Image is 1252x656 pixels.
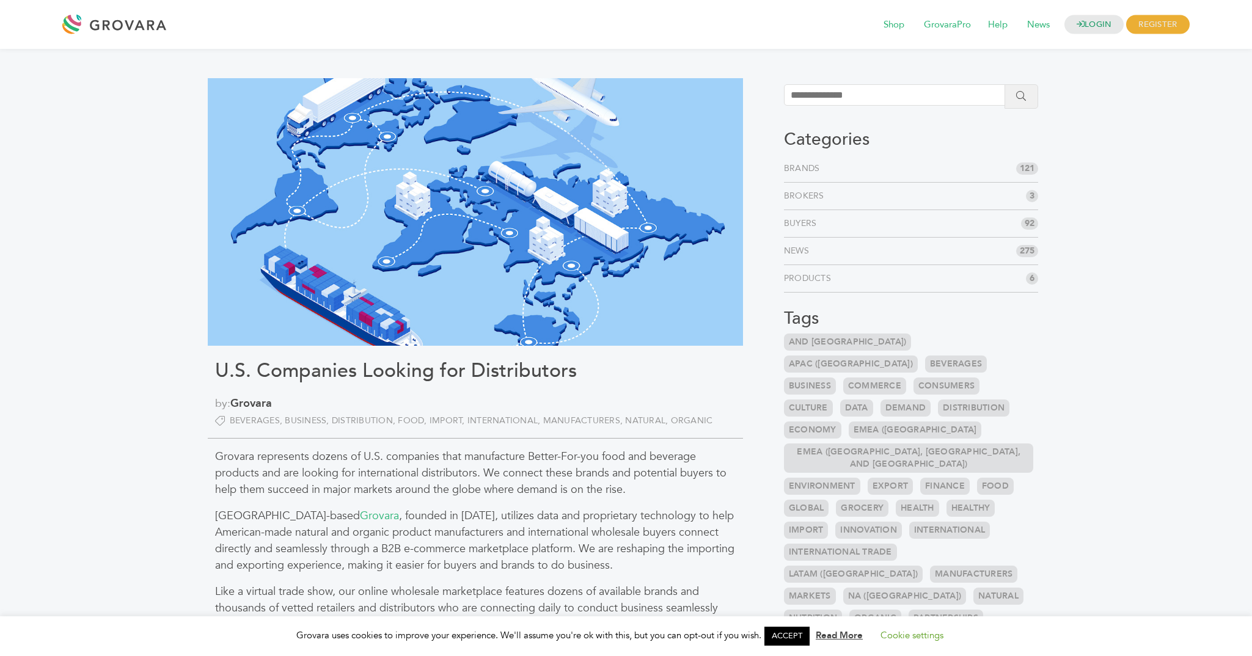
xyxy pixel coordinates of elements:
[1026,272,1038,285] span: 6
[930,566,1017,583] a: Manufacturers
[880,399,931,417] a: Demand
[784,217,822,230] a: Buyers
[625,415,670,426] a: Natural
[360,508,399,523] a: Grovara
[296,629,956,641] span: Grovara uses cookies to improve your experience. We'll assume you're ok with this, but you can op...
[938,399,1009,417] a: Distribution
[875,18,913,32] a: Shop
[285,415,332,426] a: Business
[1016,162,1038,175] span: 121
[784,162,825,175] a: Brands
[332,415,398,426] a: Distribution
[1026,190,1038,202] span: 3
[230,396,272,411] a: Grovara
[215,583,736,633] p: Like a virtual trade show, our online wholesale marketplace features dozens of available brands a...
[1126,15,1189,34] span: REGISTER
[909,610,983,627] a: Partnerships
[784,245,814,257] a: News
[215,395,736,412] span: by:
[784,308,1039,329] h3: Tags
[784,355,918,373] a: APAC ([GEOGRAPHIC_DATA])
[215,359,736,382] h1: U.S. Companies Looking for Distributors
[1019,18,1058,32] a: News
[915,18,979,32] a: GrovaraPro
[784,399,833,417] a: Culture
[784,588,836,605] a: Markets
[836,500,888,517] a: Grocery
[784,272,836,285] a: Products
[467,415,543,426] a: International
[913,377,979,395] a: Consumers
[843,377,906,395] a: Commerce
[849,610,901,627] a: Organic
[784,421,841,439] a: Economy
[215,448,736,498] p: Grovara represents dozens of U.S. companies that manufacture Better-For-you food and beverage pro...
[925,355,987,373] a: Beverages
[816,629,863,641] a: Read More
[843,588,967,605] a: NA ([GEOGRAPHIC_DATA])
[880,629,943,641] a: Cookie settings
[849,421,982,439] a: EMEA ([GEOGRAPHIC_DATA]
[1016,245,1038,257] span: 275
[909,522,990,539] a: International
[868,478,913,495] a: Export
[764,627,810,646] a: ACCEPT
[784,333,912,351] a: and [GEOGRAPHIC_DATA])
[979,18,1016,32] a: Help
[215,508,736,574] p: [GEOGRAPHIC_DATA]-based , founded in [DATE], utilizes data and proprietary technology to help Ame...
[671,415,713,426] a: Organic
[835,522,902,539] a: Innovation
[398,415,430,426] a: Food
[915,13,979,37] span: GrovaraPro
[784,190,829,202] a: Brokers
[1064,15,1124,34] a: LOGIN
[1019,13,1058,37] span: News
[784,522,829,539] a: Import
[840,399,873,417] a: Data
[784,478,860,495] a: Environment
[973,588,1023,605] a: Natural
[430,415,467,426] a: Import
[784,544,897,561] a: International Trade
[920,478,970,495] a: Finance
[543,415,626,426] a: Manufacturers
[875,13,913,37] span: Shop
[784,500,829,517] a: Global
[784,377,836,395] a: Business
[979,13,1016,37] span: Help
[784,129,1039,150] h3: Categories
[784,443,1034,473] a: EMEA ([GEOGRAPHIC_DATA], [GEOGRAPHIC_DATA], and [GEOGRAPHIC_DATA])
[1021,217,1038,230] span: 92
[784,610,842,627] a: Nutrition
[230,415,285,426] a: Beverages
[896,500,939,517] a: Health
[977,478,1014,495] a: Food
[784,566,923,583] a: LATAM ([GEOGRAPHIC_DATA])
[946,500,995,517] a: Healthy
